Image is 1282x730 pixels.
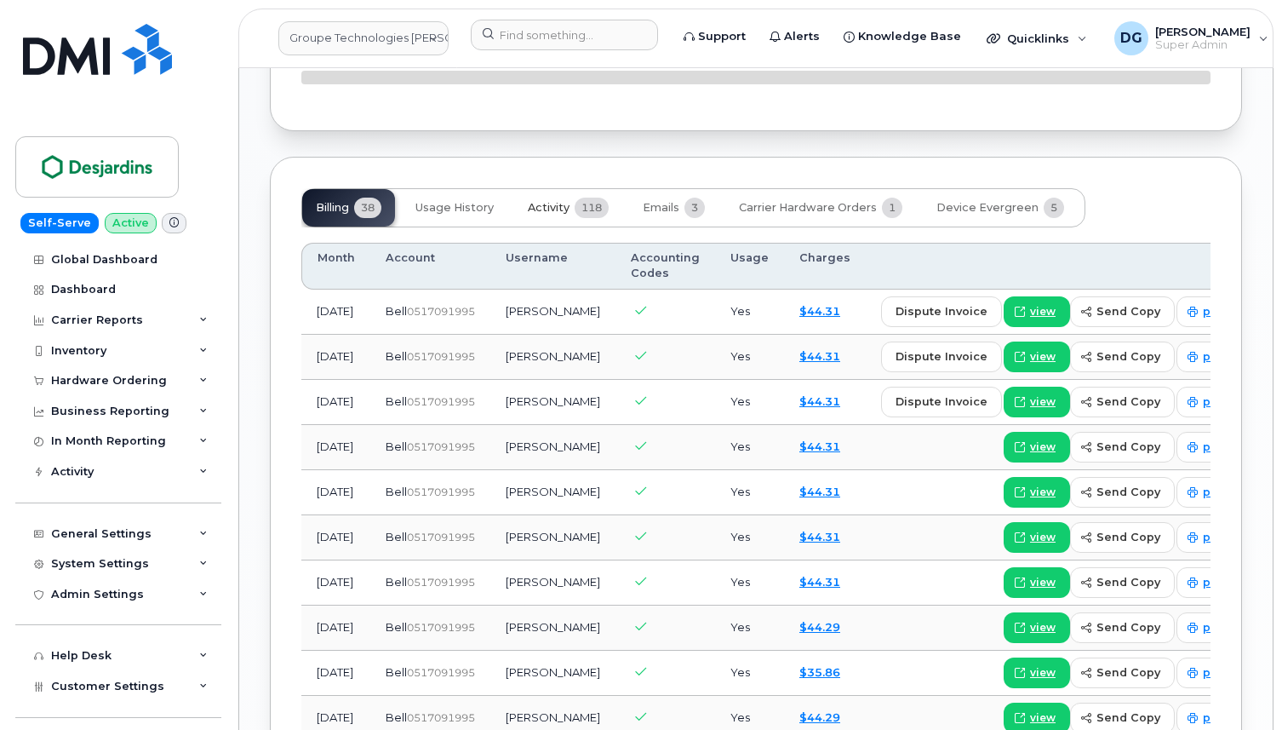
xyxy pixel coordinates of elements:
[1176,342,1244,372] a: print
[1203,304,1229,319] span: print
[1004,432,1070,463] a: view
[799,349,840,363] a: $44.31
[1096,574,1160,590] span: send copy
[1176,522,1244,553] a: print
[1004,342,1070,372] a: view
[1096,439,1160,455] span: send copy
[1030,349,1056,365] span: view
[1203,530,1229,545] span: print
[1176,477,1244,508] a: print
[407,621,475,634] span: 0517091995
[698,28,746,45] span: Support
[1070,477,1175,508] button: send copy
[301,380,370,425] td: [DATE]
[896,348,987,365] span: dispute invoice
[490,243,615,290] th: Username
[386,620,407,634] span: Bell
[896,394,987,410] span: dispute invoice
[407,395,475,408] span: 0517091995
[490,651,615,696] td: [PERSON_NAME]
[799,394,840,408] a: $44.31
[1070,567,1175,598] button: send copy
[1044,198,1064,218] span: 5
[715,290,784,335] td: Yes
[1030,440,1056,455] span: view
[684,198,705,218] span: 3
[490,335,615,380] td: [PERSON_NAME]
[407,531,475,543] span: 0517091995
[407,711,475,724] span: 0517091995
[1203,485,1229,500] span: print
[471,20,658,50] input: Find something...
[1176,296,1244,327] a: print
[301,515,370,560] td: [DATE]
[858,28,961,45] span: Knowledge Base
[1030,710,1056,726] span: view
[1155,38,1251,52] span: Super Admin
[301,335,370,380] td: [DATE]
[715,380,784,425] td: Yes
[799,575,840,589] a: $44.31
[407,350,475,363] span: 0517091995
[799,530,840,543] a: $44.31
[1176,612,1244,643] a: print
[386,710,407,724] span: Bell
[301,290,370,335] td: [DATE]
[1030,665,1056,681] span: view
[386,485,407,498] span: Bell
[386,665,407,679] span: Bell
[784,243,866,290] th: Charges
[407,440,475,453] span: 0517091995
[1030,620,1056,635] span: view
[1203,394,1229,410] span: print
[407,576,475,589] span: 0517091995
[386,530,407,543] span: Bell
[1096,394,1160,410] span: send copy
[490,470,615,515] td: [PERSON_NAME]
[301,470,370,515] td: [DATE]
[799,485,840,498] a: $44.31
[386,440,407,453] span: Bell
[1070,342,1175,372] button: send copy
[1030,575,1056,590] span: view
[1030,394,1056,410] span: view
[1203,710,1229,726] span: print
[407,666,475,679] span: 0517091995
[490,606,615,651] td: [PERSON_NAME]
[1070,658,1175,688] button: send copy
[784,28,820,45] span: Alerts
[301,425,370,470] td: [DATE]
[715,651,784,696] td: Yes
[407,486,475,498] span: 0517091995
[715,470,784,515] td: Yes
[1004,296,1070,327] a: view
[881,342,1002,372] button: dispute invoice
[715,560,784,606] td: Yes
[1096,484,1160,500] span: send copy
[672,20,758,54] a: Support
[1155,25,1251,38] span: [PERSON_NAME]
[799,440,840,453] a: $44.31
[1007,32,1069,45] span: Quicklinks
[1096,303,1160,319] span: send copy
[832,20,973,54] a: Knowledge Base
[490,380,615,425] td: [PERSON_NAME]
[799,710,840,724] a: $44.29
[1004,387,1070,417] a: view
[799,620,840,634] a: $44.29
[1070,612,1175,643] button: send copy
[301,243,370,290] th: Month
[1102,21,1280,55] div: Dmitrii Golovin
[882,198,902,218] span: 1
[1096,664,1160,681] span: send copy
[936,201,1039,215] span: Device Evergreen
[1030,530,1056,545] span: view
[715,515,784,560] td: Yes
[278,21,449,55] a: Groupe Technologies Desjardins
[1070,387,1175,417] button: send copy
[301,560,370,606] td: [DATE]
[1096,710,1160,726] span: send copy
[1004,522,1070,553] a: view
[1120,28,1142,49] span: DG
[715,425,784,470] td: Yes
